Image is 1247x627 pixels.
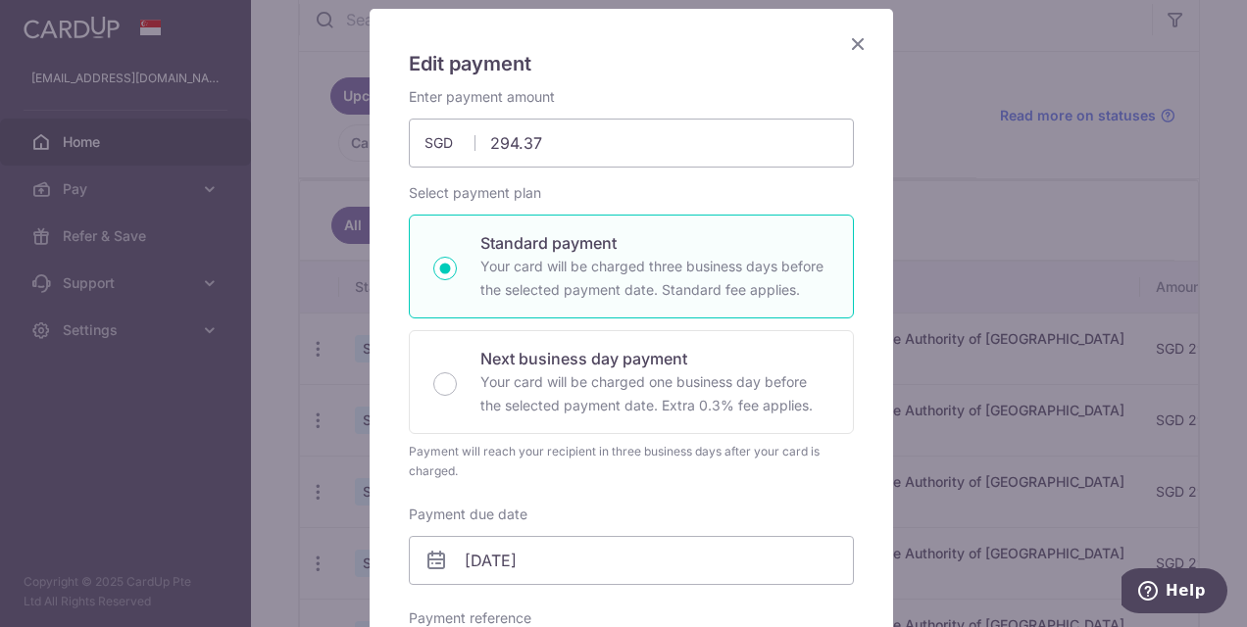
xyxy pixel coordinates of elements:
input: DD / MM / YYYY [409,536,854,585]
label: Enter payment amount [409,87,555,107]
button: Close [846,32,870,56]
label: Payment due date [409,505,527,524]
label: Select payment plan [409,183,541,203]
p: Standard payment [480,231,829,255]
p: Next business day payment [480,347,829,370]
iframe: Opens a widget where you can find more information [1122,568,1227,617]
input: 0.00 [409,119,854,168]
p: Your card will be charged three business days before the selected payment date. Standard fee appl... [480,255,829,302]
h5: Edit payment [409,48,854,79]
div: Payment will reach your recipient in three business days after your card is charged. [409,442,854,481]
p: Your card will be charged one business day before the selected payment date. Extra 0.3% fee applies. [480,370,829,417]
span: SGD [424,133,475,153]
